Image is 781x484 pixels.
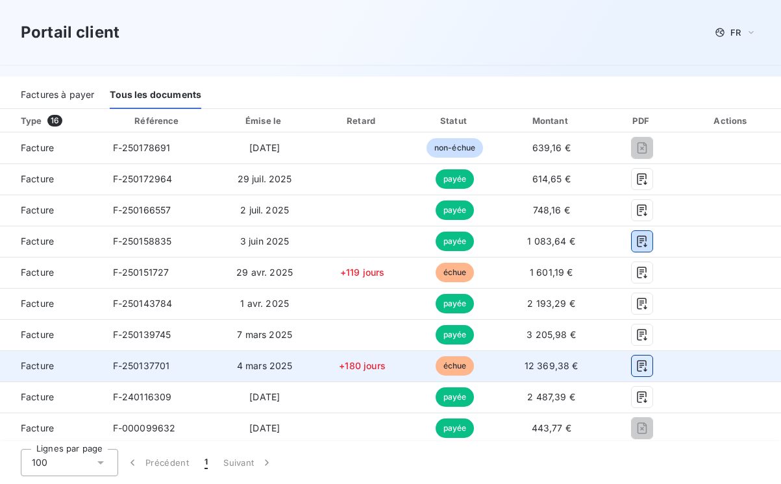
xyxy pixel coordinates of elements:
span: 443,77 € [532,422,571,433]
span: 1 avr. 2025 [240,298,289,309]
span: payée [436,387,475,407]
span: 12 369,38 € [525,360,578,371]
div: Factures à payer [21,82,94,109]
span: Facture [10,266,92,279]
button: 1 [197,449,216,476]
div: Actions [685,114,778,127]
span: payée [436,169,475,189]
span: F-250178691 [113,142,171,153]
span: Facture [10,297,92,310]
span: 1 601,19 € [530,267,573,278]
span: 2 juil. 2025 [240,204,289,215]
span: +180 jours [339,360,386,371]
span: F-250143784 [113,298,173,309]
span: [DATE] [249,391,280,402]
span: Facture [10,235,92,248]
span: payée [436,325,475,345]
button: Précédent [118,449,197,476]
span: 2 193,29 € [527,298,575,309]
span: Facture [10,173,92,186]
span: Facture [10,204,92,217]
span: 16 [47,115,62,127]
span: payée [436,232,475,251]
span: payée [436,294,475,313]
span: payée [436,200,475,220]
div: PDF [605,114,680,127]
span: F-250137701 [113,360,170,371]
div: Tous les documents [110,82,201,109]
span: 748,16 € [533,204,570,215]
span: 2 487,39 € [527,391,575,402]
span: Facture [10,328,92,341]
span: échue [436,263,475,282]
span: Facture [10,359,92,372]
div: Statut [412,114,498,127]
div: Retard [318,114,406,127]
div: Référence [134,115,179,126]
span: [DATE] [249,422,280,433]
div: Type [13,114,100,127]
span: FR [730,27,741,38]
span: 614,65 € [532,173,571,184]
span: 29 avr. 2025 [236,267,293,278]
span: 3 205,98 € [527,329,576,340]
span: 639,16 € [532,142,571,153]
span: F-250166557 [113,204,171,215]
span: Facture [10,141,92,154]
span: F-250139745 [113,329,171,340]
span: F-250158835 [113,236,172,247]
button: Suivant [216,449,281,476]
div: Émise le [216,114,313,127]
span: 100 [32,456,47,469]
span: +119 jours [340,267,385,278]
span: Facture [10,422,92,435]
span: F-250172964 [113,173,173,184]
span: 29 juil. 2025 [238,173,292,184]
span: 4 mars 2025 [237,360,293,371]
span: 1 083,64 € [527,236,575,247]
span: 7 mars 2025 [237,329,292,340]
span: non-échue [427,138,483,158]
span: [DATE] [249,142,280,153]
span: Facture [10,391,92,404]
span: échue [436,356,475,376]
span: 1 [205,456,208,469]
span: payée [436,418,475,438]
div: Montant [503,114,600,127]
h3: Portail client [21,21,119,44]
span: F-240116309 [113,391,172,402]
span: 3 juin 2025 [240,236,290,247]
span: F-000099632 [113,422,176,433]
span: F-250151727 [113,267,169,278]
